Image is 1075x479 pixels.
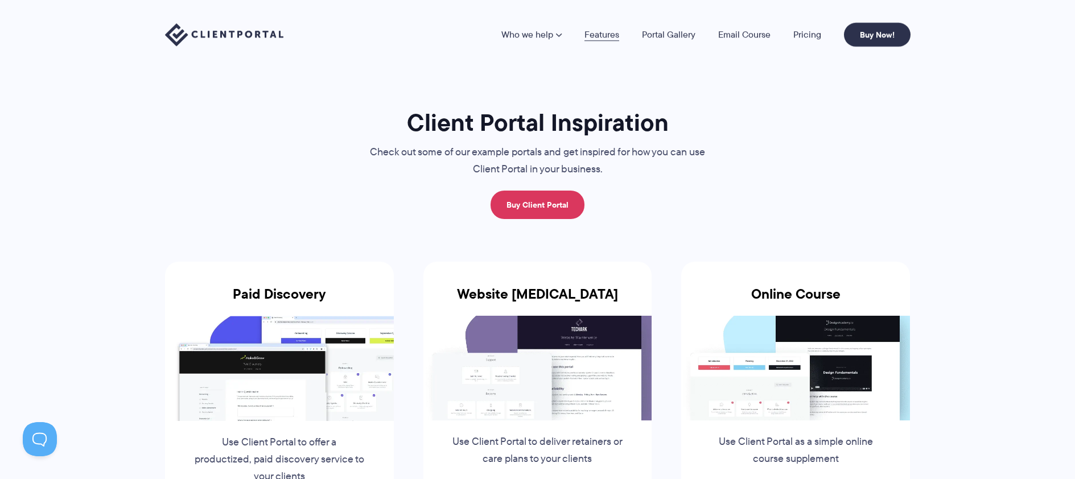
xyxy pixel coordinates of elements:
a: Buy Client Portal [491,191,584,219]
a: Features [584,30,619,39]
a: Email Course [718,30,771,39]
h3: Website [MEDICAL_DATA] [423,286,652,316]
p: Use Client Portal to deliver retainers or care plans to your clients [451,433,624,468]
a: Buy Now! [844,23,911,47]
a: Portal Gallery [642,30,695,39]
a: Who we help [501,30,562,39]
a: Pricing [793,30,821,39]
h3: Paid Discovery [165,286,394,316]
h3: Online Course [681,286,910,316]
p: Check out some of our example portals and get inspired for how you can use Client Portal in your ... [347,144,728,178]
h1: Client Portal Inspiration [347,108,728,138]
p: Use Client Portal as a simple online course supplement [709,433,882,468]
iframe: Toggle Customer Support [23,422,57,456]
